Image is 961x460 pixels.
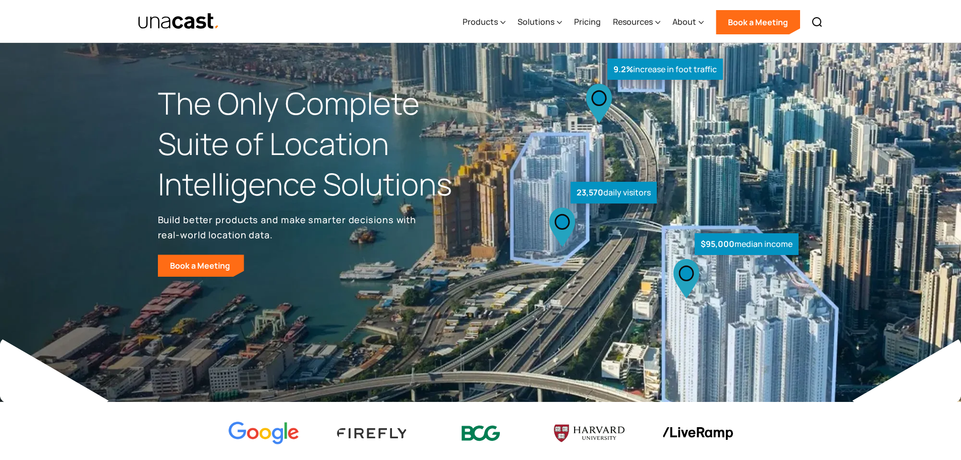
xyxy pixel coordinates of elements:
div: Products [463,2,505,43]
img: Firefly Advertising logo [337,428,408,438]
div: Resources [613,2,660,43]
a: Book a Meeting [716,10,800,34]
div: increase in foot traffic [607,59,723,80]
div: About [672,2,704,43]
h1: The Only Complete Suite of Location Intelligence Solutions [158,83,481,204]
div: median income [695,233,799,255]
div: About [672,16,696,28]
div: Resources [613,16,653,28]
strong: 9.2% [613,64,633,75]
p: Build better products and make smarter decisions with real-world location data. [158,212,420,242]
a: home [138,13,220,30]
a: Book a Meeting [158,254,244,277]
div: Solutions [518,2,562,43]
a: Pricing [574,2,601,43]
img: BCG logo [445,419,516,448]
strong: $95,000 [701,238,734,249]
img: Harvard U logo [554,421,625,445]
img: Google logo Color [229,422,299,445]
div: Solutions [518,16,554,28]
div: daily visitors [571,182,657,203]
img: Unacast text logo [138,13,220,30]
div: Products [463,16,498,28]
img: Search icon [811,16,823,28]
strong: 23,570 [577,187,603,198]
img: liveramp logo [662,427,733,440]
